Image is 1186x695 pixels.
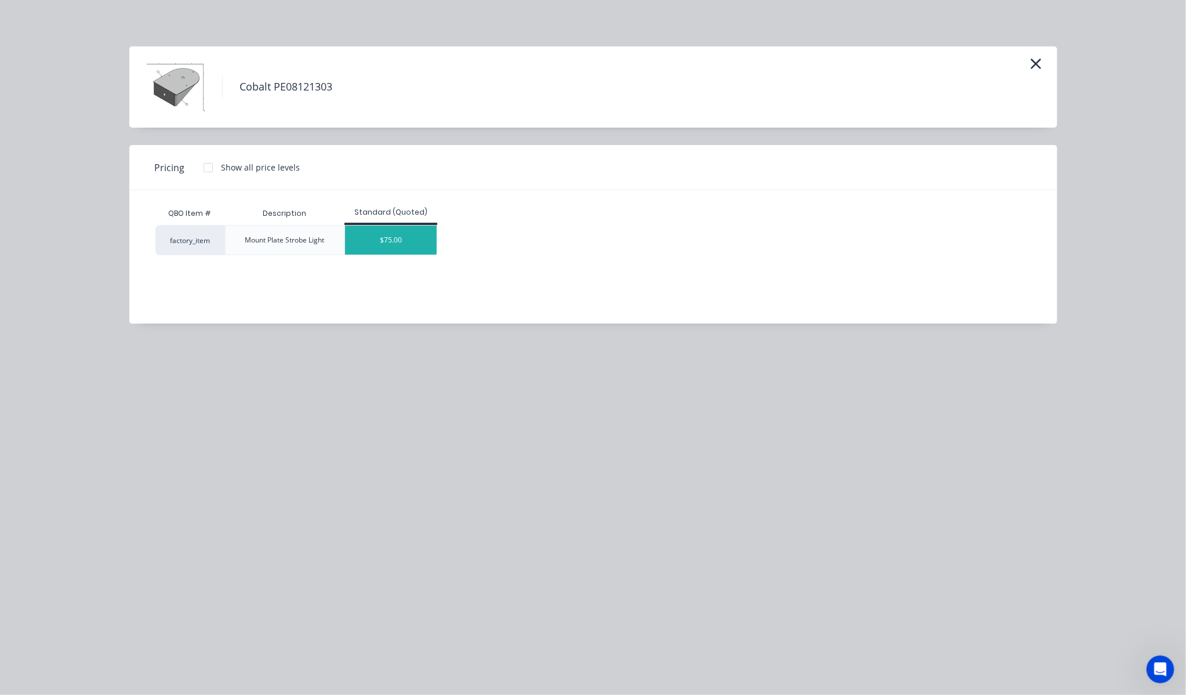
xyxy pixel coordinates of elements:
[344,207,438,218] div: Standard (Quoted)
[155,225,225,255] div: factory_item
[155,161,185,175] span: Pricing
[147,58,205,116] img: Cobalt PE08121303
[245,235,325,245] div: Mount Plate Strobe Light
[345,226,437,255] div: $75.00
[1147,656,1174,683] iframe: Intercom live chat
[222,76,350,98] h4: Cobalt PE08121303
[253,199,315,228] div: Description
[155,202,225,225] div: QBO Item #
[222,161,300,173] div: Show all price levels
